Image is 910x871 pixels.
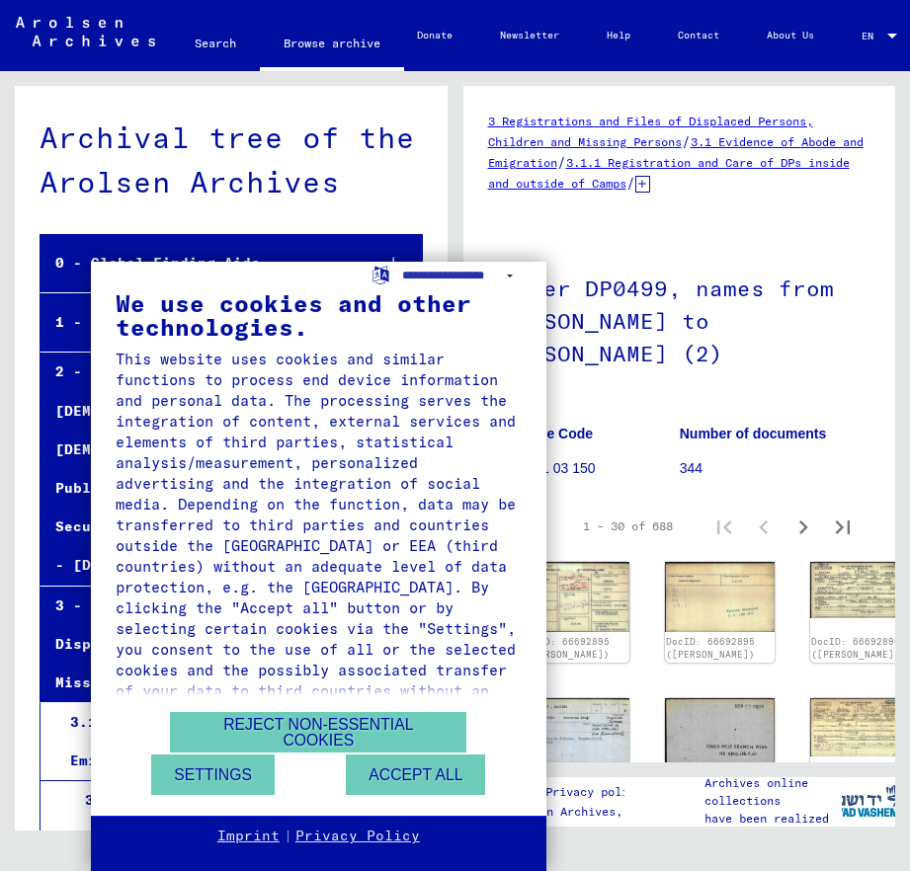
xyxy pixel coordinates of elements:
a: Imprint [217,827,280,846]
div: This website uses cookies and similar functions to process end device information and personal da... [116,349,522,722]
a: Privacy Policy [295,827,420,846]
button: Accept all [346,754,485,795]
div: We use cookies and other technologies. [116,291,522,339]
button: Settings [151,754,275,795]
button: Reject non-essential cookies [170,712,466,752]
